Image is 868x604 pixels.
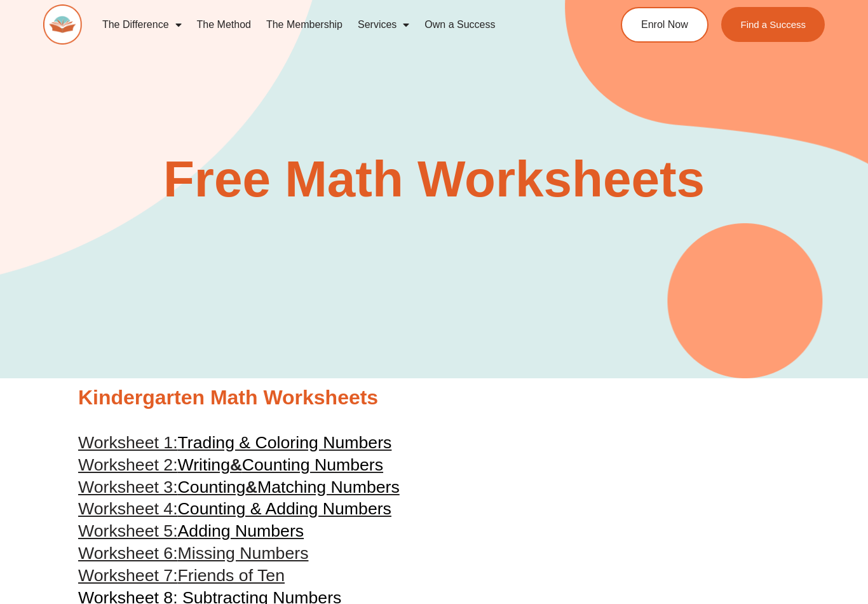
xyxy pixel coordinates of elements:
h2: Kindergarten Math Worksheets [78,385,790,411]
a: Services [350,10,417,39]
span: Friends of Ten [178,566,285,585]
span: Worksheet 6: [78,544,178,563]
span: Trading & Coloring Numbers [178,433,392,452]
a: Worksheet 6:Missing Numbers [78,544,308,563]
span: Enrol Now [641,20,688,30]
a: Worksheet 2:Writing&Counting Numbers [78,455,383,474]
span: Missing Numbers [178,544,309,563]
a: Find a Success [721,7,825,42]
span: Counting Numbers [242,455,383,474]
span: Worksheet 7: [78,566,178,585]
a: Worksheet 3:Counting&Matching Numbers [78,477,400,497]
span: Worksheet 4: [78,499,178,518]
a: Worksheet 4:Counting & Adding Numbers [78,499,391,518]
span: Worksheet 2: [78,455,178,474]
a: Enrol Now [621,7,709,43]
span: Worksheet 5: [78,521,178,540]
a: Worksheet 5:Adding Numbers [78,521,304,540]
a: The Membership [259,10,350,39]
a: Worksheet 1:Trading & Coloring Numbers [78,433,391,452]
h2: Free Math Worksheets [72,154,796,205]
a: The Method [189,10,259,39]
span: Matching Numbers [257,477,400,497]
a: Worksheet 7:Friends of Ten [78,566,285,585]
span: Worksheet 1: [78,433,178,452]
a: Own a Success [417,10,503,39]
span: Worksheet 3: [78,477,178,497]
span: Counting [178,477,246,497]
nav: Menu [95,10,576,39]
span: Counting & Adding Numbers [178,499,391,518]
span: Writing [178,455,230,474]
span: Find a Success [740,20,806,29]
span: Adding Numbers [178,521,304,540]
a: The Difference [95,10,189,39]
